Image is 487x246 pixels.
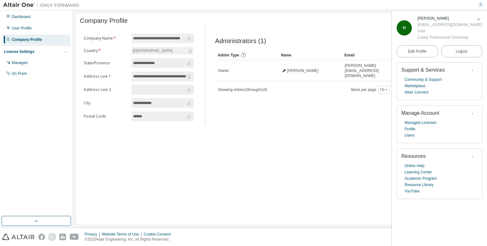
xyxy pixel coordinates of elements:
[218,87,267,92] span: Showing entries 1 through 1 of 1
[84,74,128,79] label: Address Line 1
[441,45,483,57] button: Logout
[12,14,30,19] div: Dashboard
[102,232,144,237] div: Website Terms of Use
[70,234,79,240] img: youtube.svg
[38,234,45,240] img: facebook.svg
[59,234,66,240] img: linkedin.svg
[405,182,433,188] a: Resource Library
[218,53,239,57] span: Admin Type
[287,68,318,73] span: [PERSON_NAME]
[401,67,445,73] span: Support & Services
[3,2,82,8] img: Altair One
[405,120,437,126] a: Managed Licenses
[345,63,402,78] span: [PERSON_NAME][EMAIL_ADDRESS][DOMAIN_NAME]
[405,163,425,169] a: Online Help
[405,76,442,83] a: Community & Support
[84,61,128,66] label: State/Province
[218,68,229,73] span: Owner
[405,169,432,175] a: Learning Center
[405,132,414,139] a: Users
[215,37,266,45] span: Administrators (1)
[4,49,34,54] div: License Settings
[380,87,388,92] button: 10
[2,234,35,240] img: altair_logo.svg
[405,175,437,182] a: Academic Program
[12,60,28,65] div: Managed
[418,15,482,22] div: Harsh Vardhan
[351,86,390,94] span: Items per page
[84,48,128,53] label: Country
[403,26,406,30] span: H
[456,48,467,55] span: Logout
[12,26,32,31] div: User Profile
[84,87,128,92] label: Address Line 2
[408,49,426,54] span: Edit Profile
[84,100,128,106] label: City
[405,126,415,132] a: Profile
[397,45,438,57] a: Edit Profile
[84,114,128,119] label: Postal Code
[418,22,482,28] div: [EMAIL_ADDRESS][DOMAIN_NAME]
[405,89,428,95] a: Altair Connect
[132,47,173,54] div: [GEOGRAPHIC_DATA]
[405,188,419,194] a: YouTube
[85,237,175,242] p: © 2025 Altair Engineering, Inc. All Rights Reserved.
[401,153,425,159] span: Resources
[12,71,27,76] div: On Prem
[80,17,128,24] span: Company Profile
[144,232,174,237] div: Cookie Consent
[418,28,482,34] div: User
[281,50,339,60] div: Name
[49,234,55,240] img: instagram.svg
[132,47,194,55] div: [GEOGRAPHIC_DATA]
[12,37,42,42] div: Company Profile
[85,232,102,237] div: Privacy
[418,34,482,41] div: Lovely Professional University
[405,83,425,89] a: Marketplace
[401,110,439,116] span: Manage Account
[84,36,128,41] label: Company Name
[344,50,403,60] div: Email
